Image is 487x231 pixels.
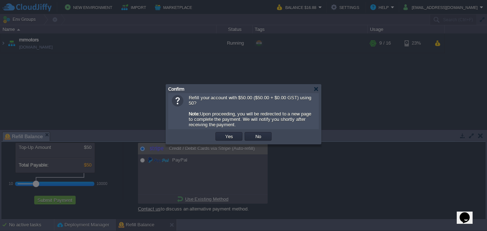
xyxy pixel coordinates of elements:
button: No [253,133,263,140]
button: Yes [223,133,235,140]
iframe: chat widget [457,202,480,224]
span: Confirm [168,86,184,92]
span: Refill your account with $50.00 ($50.00 + $0.00 GST) using 50? Upon proceeding, you will be redir... [189,95,311,127]
b: Note: [189,111,200,117]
